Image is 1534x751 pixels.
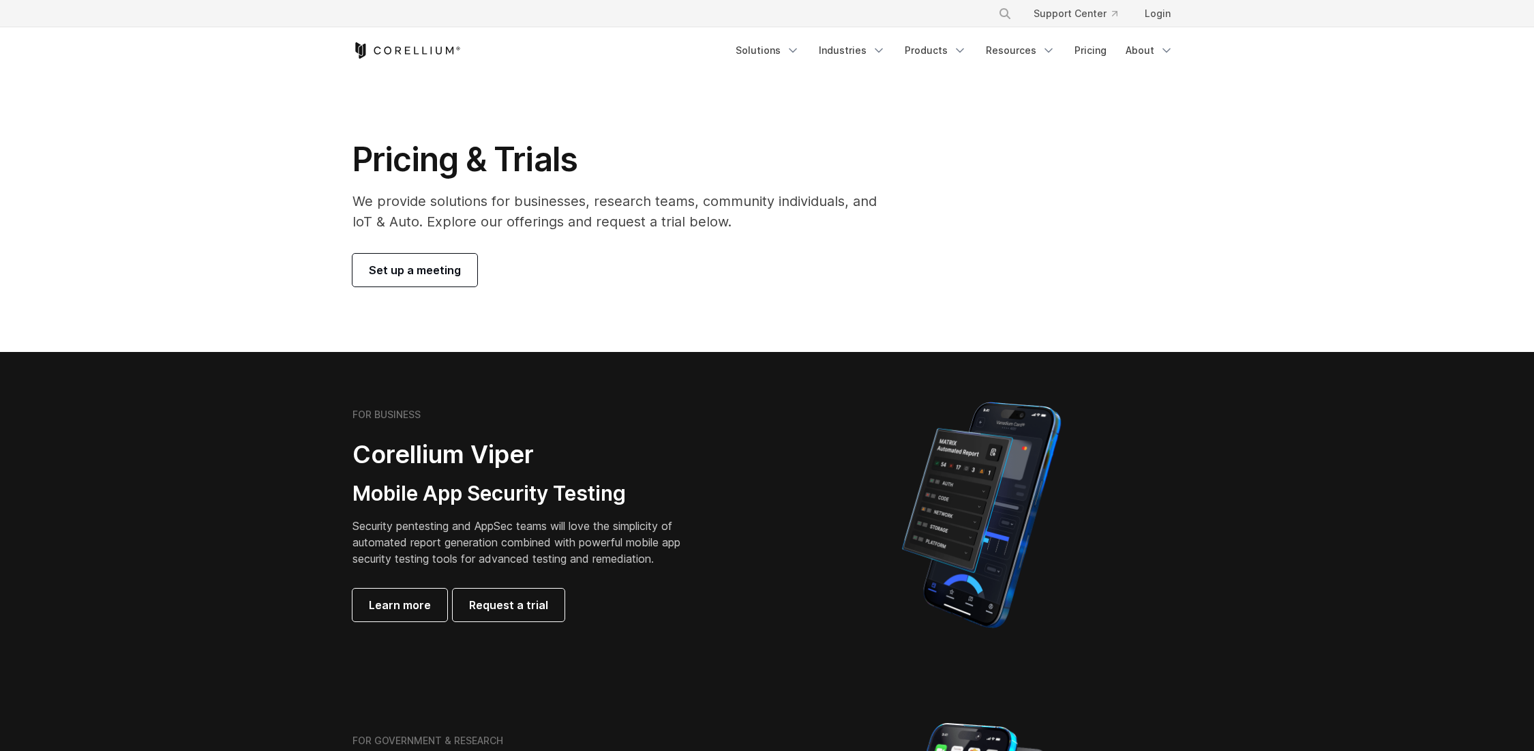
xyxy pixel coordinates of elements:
a: Login [1134,1,1182,26]
a: Corellium Home [352,42,461,59]
p: We provide solutions for businesses, research teams, community individuals, and IoT & Auto. Explo... [352,191,896,232]
h3: Mobile App Security Testing [352,481,702,507]
a: Support Center [1023,1,1128,26]
span: Request a trial [469,597,548,613]
a: Solutions [727,38,808,63]
a: Set up a meeting [352,254,477,286]
a: Products [897,38,975,63]
h1: Pricing & Trials [352,139,896,180]
a: Pricing [1066,38,1115,63]
button: Search [993,1,1017,26]
h2: Corellium Viper [352,439,702,470]
a: Industries [811,38,894,63]
a: About [1117,38,1182,63]
p: Security pentesting and AppSec teams will love the simplicity of automated report generation comb... [352,518,702,567]
a: Request a trial [453,589,565,621]
span: Learn more [369,597,431,613]
a: Resources [978,38,1064,63]
img: Corellium MATRIX automated report on iPhone showing app vulnerability test results across securit... [879,396,1084,634]
span: Set up a meeting [369,262,461,278]
a: Learn more [352,589,447,621]
h6: FOR BUSINESS [352,409,421,421]
div: Navigation Menu [727,38,1182,63]
h6: FOR GOVERNMENT & RESEARCH [352,735,503,747]
div: Navigation Menu [982,1,1182,26]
